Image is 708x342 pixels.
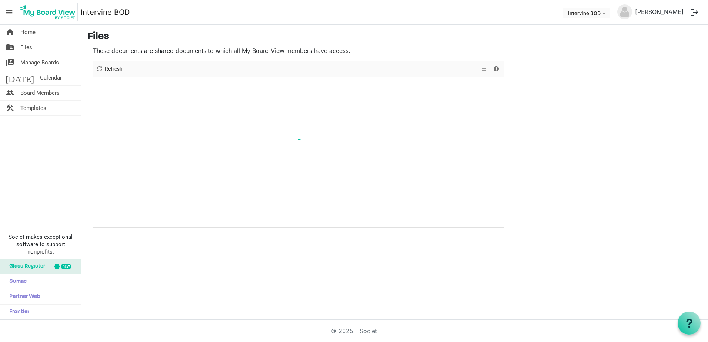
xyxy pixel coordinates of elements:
[6,274,27,289] span: Sumac
[6,85,14,100] span: people
[20,101,46,115] span: Templates
[40,70,62,85] span: Calendar
[20,40,32,55] span: Files
[6,305,29,319] span: Frontier
[93,46,504,55] p: These documents are shared documents to which all My Board View members have access.
[18,3,81,21] a: My Board View Logo
[20,55,59,70] span: Manage Boards
[687,4,702,20] button: logout
[6,55,14,70] span: switch_account
[61,264,71,269] div: new
[20,85,60,100] span: Board Members
[20,25,36,40] span: Home
[6,25,14,40] span: home
[6,70,34,85] span: [DATE]
[632,4,687,19] a: [PERSON_NAME]
[18,3,78,21] img: My Board View Logo
[2,5,16,19] span: menu
[6,259,45,274] span: Glass Register
[81,5,130,20] a: Intervine BOD
[6,289,40,304] span: Partner Web
[6,40,14,55] span: folder_shared
[87,31,702,43] h3: Files
[563,8,610,18] button: Intervine BOD dropdownbutton
[3,233,78,255] span: Societ makes exceptional software to support nonprofits.
[6,101,14,115] span: construction
[331,327,377,335] a: © 2025 - Societ
[617,4,632,19] img: no-profile-picture.svg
